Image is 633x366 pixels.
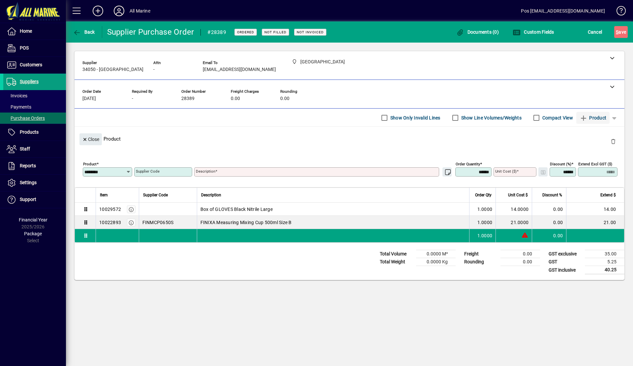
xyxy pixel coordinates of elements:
span: Ordered [237,30,254,34]
td: GST [545,258,585,266]
button: Delete [605,133,621,149]
mat-label: Order Quantity [456,162,480,166]
span: Extend $ [600,191,616,199]
span: Documents (0) [456,29,499,35]
span: Purchase Orders [7,116,45,121]
div: 10029572 [99,206,121,213]
button: Close [79,133,102,145]
span: [EMAIL_ADDRESS][DOMAIN_NAME] [203,67,276,72]
span: Not Invoiced [297,30,324,34]
td: 0.0000 Kg [416,258,456,266]
span: Support [20,197,36,202]
div: Pos [EMAIL_ADDRESS][DOMAIN_NAME] [521,6,605,16]
mat-label: Discount (%) [550,162,571,166]
span: Staff [20,146,30,151]
span: Cancel [588,27,602,37]
a: Home [3,23,66,40]
td: 0.00 [500,250,540,258]
span: Customers [20,62,42,67]
a: Settings [3,175,66,191]
mat-label: Description [196,169,215,174]
td: Freight [461,250,500,258]
td: Rounding [461,258,500,266]
span: 34050 - [GEOGRAPHIC_DATA] [82,67,143,72]
td: FINMCP0650S [139,216,197,229]
a: Products [3,124,66,141]
span: Unit Cost $ [508,191,528,199]
a: Purchase Orders [3,113,66,124]
mat-label: Unit Cost ($) [495,169,517,174]
app-page-header-button: Close [78,136,104,142]
span: POS [20,45,29,50]
span: Description [201,191,221,199]
div: Supplier Purchase Order [107,27,194,37]
button: Add [87,5,108,17]
td: Total Volume [377,250,416,258]
td: 35.00 [585,250,624,258]
div: Product [75,127,624,151]
mat-label: Extend excl GST ($) [578,162,612,166]
span: Box of GLOVES Black Nitrile Large [200,206,273,213]
a: Payments [3,101,66,113]
span: Invoices [7,93,27,98]
a: Reports [3,158,66,174]
span: Suppliers [20,79,39,84]
td: 0.00 [532,203,566,216]
span: Item [100,191,108,199]
a: Support [3,191,66,208]
a: Customers [3,57,66,73]
span: Close [82,134,99,145]
app-page-header-button: Back [66,26,102,38]
span: - [153,67,155,72]
td: 0.0000 M³ [416,250,456,258]
span: Products [20,129,39,135]
a: Invoices [3,90,66,101]
button: Save [614,26,628,38]
mat-label: Product [83,162,97,166]
td: Total Weight [377,258,416,266]
span: 0.00 [231,96,240,101]
span: Supplier Code [143,191,168,199]
app-page-header-button: Delete [605,138,621,144]
div: 10022893 [99,219,121,226]
td: 1.0000 [469,203,496,216]
div: #28389 [207,27,226,38]
td: 1.0000 [469,229,496,242]
td: 0.00 [500,258,540,266]
span: Financial Year [19,217,47,222]
span: Package [24,231,42,236]
td: 21.00 [566,216,624,229]
span: S [616,29,618,35]
span: Home [20,28,32,34]
a: POS [3,40,66,56]
span: Discount % [542,191,562,199]
button: Custom Fields [511,26,556,38]
a: Knowledge Base [612,1,625,23]
a: Staff [3,141,66,157]
span: Reports [20,163,36,168]
td: GST inclusive [545,266,585,274]
span: Back [73,29,95,35]
button: Back [71,26,97,38]
span: FINIXA Measuring Mixing Cup 500ml Size B [200,219,292,226]
td: 1.0000 [469,216,496,229]
span: 0.00 [280,96,289,101]
td: 14.0000 [496,203,532,216]
button: Profile [108,5,130,17]
span: [DATE] [82,96,96,101]
span: Order Qty [475,191,492,199]
label: Show Line Volumes/Weights [460,115,522,121]
mat-label: Supplier Code [136,169,160,174]
td: 40.25 [585,266,624,274]
span: Not Filled [264,30,286,34]
td: 14.00 [566,203,624,216]
label: Compact View [541,115,573,121]
span: Payments [7,104,31,110]
button: Cancel [586,26,604,38]
td: 0.00 [532,216,566,229]
span: Custom Fields [513,29,554,35]
span: 28389 [181,96,195,101]
button: Documents (0) [454,26,500,38]
label: Show Only Invalid Lines [389,115,440,121]
td: 0.00 [532,229,566,242]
